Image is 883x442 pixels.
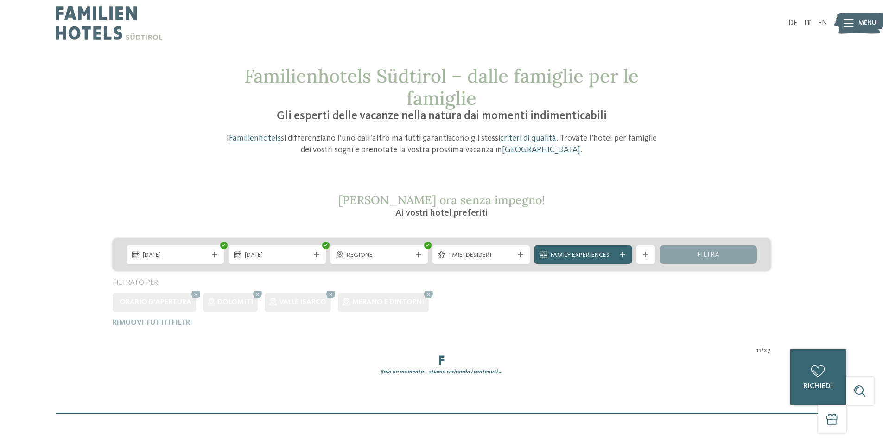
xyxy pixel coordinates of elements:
[818,19,827,27] a: EN
[347,251,412,260] span: Regione
[788,19,797,27] a: DE
[338,192,545,207] span: [PERSON_NAME] ora senza impegno!
[244,64,639,110] span: Familienhotels Südtirol – dalle famiglie per le famiglie
[395,209,488,218] span: Ai vostri hotel preferiti
[106,368,778,376] div: Solo un momento – stiamo caricando i contenuti …
[449,251,514,260] span: I miei desideri
[500,134,556,142] a: criteri di qualità
[502,146,580,154] a: [GEOGRAPHIC_DATA]
[277,110,607,122] span: Gli esperti delle vacanze nella natura dai momenti indimenticabili
[790,349,846,405] a: richiedi
[551,251,616,260] span: Family Experiences
[803,383,833,390] span: richiedi
[143,251,208,260] span: [DATE]
[245,251,310,260] span: [DATE]
[764,346,771,355] span: 27
[858,19,877,28] span: Menu
[804,19,811,27] a: IT
[222,133,662,156] p: I si differenziano l’uno dall’altro ma tutti garantiscono gli stessi . Trovate l’hotel per famigl...
[761,346,764,355] span: /
[229,134,281,142] a: Familienhotels
[756,346,761,355] span: 11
